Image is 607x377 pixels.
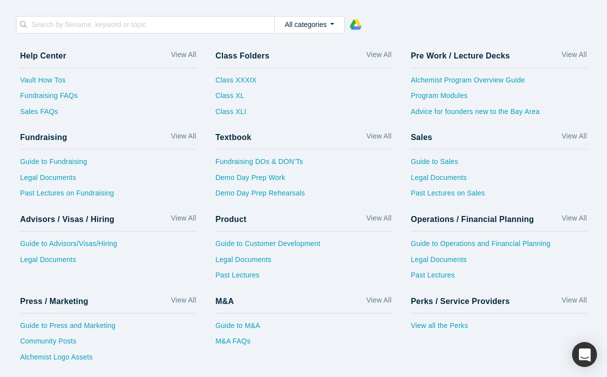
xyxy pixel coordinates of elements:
a: View All [171,131,196,145]
a: Guide to Operations and Financial Planning [411,238,587,254]
a: Alchemist Logo Assets [20,352,196,368]
a: Guide to Customer Development [215,238,392,254]
a: Class XLI [215,106,256,122]
a: View All [366,295,391,309]
a: Guide to Sales [411,156,587,172]
a: View All [562,131,587,145]
a: Community Posts [20,336,196,352]
h4: Help Center [20,51,66,60]
a: Class XXXIX [215,75,256,91]
a: Demo Day Prep Rehearsals [215,188,392,204]
a: Advice for founders new to the Bay Area [411,106,587,122]
a: Legal Documents [411,254,587,270]
a: View All [171,49,196,64]
a: Guide to Fundraising [20,156,196,172]
a: Alchemist Program Overview Guide [411,75,587,91]
a: Past Lectures on Sales [411,188,587,204]
a: View All [171,295,196,309]
h4: Press / Marketing [20,296,88,306]
a: Demo Day Prep Work [215,172,392,188]
a: Past Lectures on Fundraising [20,188,196,204]
a: View All [366,49,391,64]
h4: Fundraising [20,132,67,142]
h4: Operations / Financial Planning [411,214,534,224]
a: Guide to Press and Marketing [20,320,196,336]
a: View All [366,131,391,145]
button: All categories [274,16,345,33]
a: Program Modules [411,90,587,106]
a: Vault How Tos [20,75,196,91]
a: Guide to M&A [215,320,392,336]
h4: Sales [411,132,432,142]
h4: Advisors / Visas / Hiring [20,214,114,224]
a: Class XL [215,90,256,106]
a: View All [562,49,587,64]
a: View All [366,213,391,227]
a: M&A FAQs [215,336,392,352]
a: Fundraising FAQs [20,90,196,106]
h4: Class Folders [215,51,269,60]
a: View All [171,213,196,227]
a: Fundraising DOs & DON’Ts [215,156,392,172]
a: View all the Perks [411,320,587,336]
a: View All [562,295,587,309]
a: Legal Documents [411,172,587,188]
a: Guide to Advisors/Visas/Hiring [20,238,196,254]
h4: Pre Work / Lecture Decks [411,51,510,60]
h4: Perks / Service Providers [411,296,510,306]
a: Sales FAQs [20,106,196,122]
a: Past Lectures [215,270,392,286]
h4: M&A [215,296,234,306]
a: Legal Documents [20,172,196,188]
a: Legal Documents [20,254,196,270]
a: Legal Documents [215,254,392,270]
h4: Textbook [215,132,251,142]
input: Search by filename, keyword or topic [30,18,274,31]
a: View All [562,213,587,227]
h4: Product [215,214,246,224]
a: Past Lectures [411,270,587,286]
